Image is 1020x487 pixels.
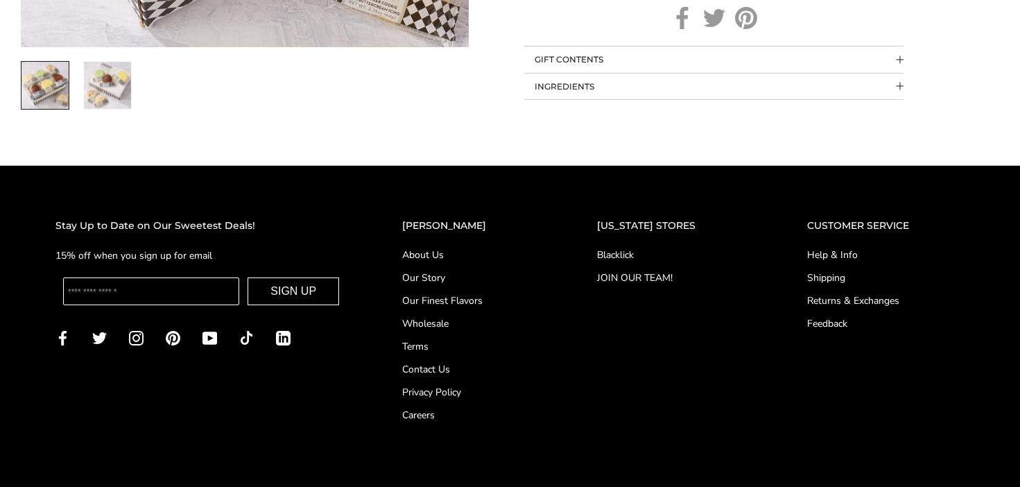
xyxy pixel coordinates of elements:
a: Pinterest [166,330,180,345]
a: Facebook [55,330,70,345]
a: Facebook [671,7,693,29]
a: Pinterest [735,7,757,29]
img: Just The Cookies - Signature Iced Cookie Assortment [21,62,69,109]
a: Privacy Policy [402,385,542,400]
img: Just The Cookies - Signature Iced Cookie Assortment [84,62,131,109]
a: Terms [402,339,542,354]
button: Collapsible block button [524,46,904,73]
a: JOIN OUR TEAM! [597,271,751,285]
a: About Us [402,248,542,262]
a: Contact Us [402,362,542,377]
a: Instagram [129,330,144,345]
a: YouTube [202,330,217,345]
p: 15% off when you sign up for email [55,248,347,264]
h2: CUSTOMER SERVICE [807,218,965,234]
input: Enter your email [63,277,239,305]
a: Blacklick [597,248,751,262]
a: Careers [402,408,542,422]
h2: Stay Up to Date on Our Sweetest Deals! [55,218,347,234]
a: LinkedIn [276,330,291,345]
a: Shipping [807,271,965,285]
button: SIGN UP [248,277,339,305]
a: Twitter [703,7,725,29]
a: Feedback [807,316,965,331]
a: Our Story [402,271,542,285]
a: 1 / 2 [21,61,69,110]
a: 2 / 2 [83,61,132,110]
a: Help & Info [807,248,965,262]
a: Our Finest Flavors [402,293,542,308]
a: TikTok [239,330,254,345]
a: Returns & Exchanges [807,293,965,308]
a: Twitter [92,330,107,345]
button: Collapsible block button [524,74,904,100]
a: Wholesale [402,316,542,331]
h2: [PERSON_NAME] [402,218,542,234]
h2: [US_STATE] STORES [597,218,751,234]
